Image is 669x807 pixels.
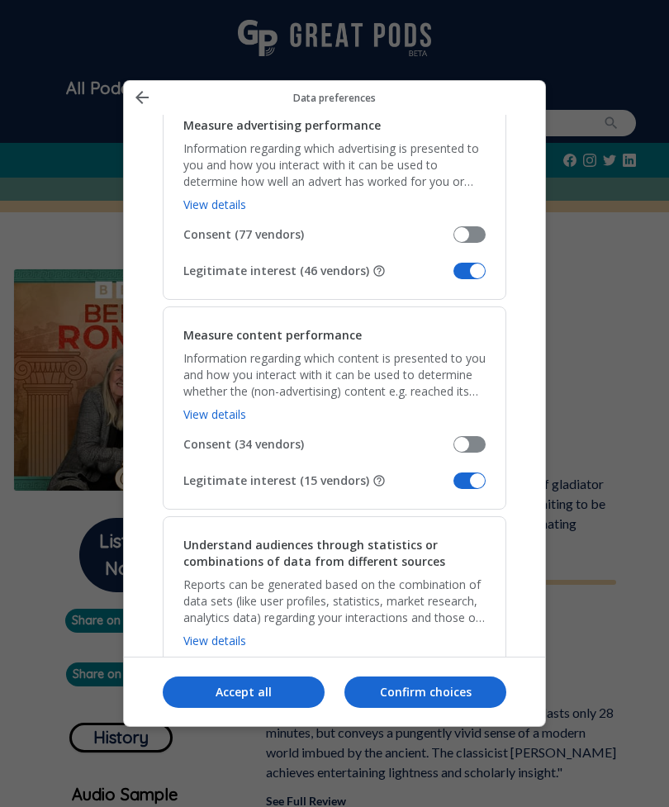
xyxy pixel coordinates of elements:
a: View details, Measure content performance [183,406,246,422]
button: Some vendors are not asking for your consent, but are using your personal data on the basis of th... [372,474,386,487]
h2: Measure content performance [183,327,362,344]
span: Legitimate interest (15 vendors) [183,472,453,489]
p: Reports can be generated based on the combination of data sets (like user profiles, statistics, m... [183,577,486,626]
span: Consent (77 vendors) [183,226,453,243]
span: Legitimate interest (46 vendors) [183,263,453,279]
button: Confirm choices [344,676,506,708]
span: Consent (34 vendors) [183,436,453,453]
button: Accept all [163,676,325,708]
p: Data preferences [157,91,512,105]
p: Information regarding which advertising is presented to you and how you interact with it can be u... [183,140,486,190]
p: Accept all [163,684,325,700]
button: Some vendors are not asking for your consent, but are using your personal data on the basis of th... [372,264,386,278]
h2: Measure advertising performance [183,117,381,134]
p: Information regarding which content is presented to you and how you interact with it can be used ... [183,350,486,400]
p: Confirm choices [344,684,506,700]
h2: Understand audiences through statistics or combinations of data from different sources [183,537,486,570]
a: View details, Measure advertising performance [183,197,246,212]
button: Back [127,87,157,108]
a: View details, Understand audiences through statistics or combinations of data from different sources [183,633,246,648]
div: Manage your data [123,80,546,728]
